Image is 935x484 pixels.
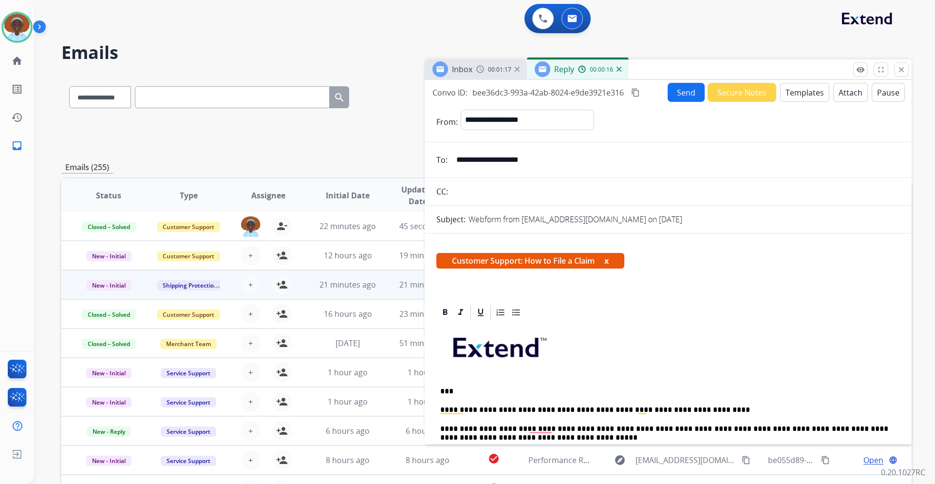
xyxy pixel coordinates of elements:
[488,453,500,465] mat-icon: check_circle
[276,425,288,437] mat-icon: person_add
[276,367,288,378] mat-icon: person_add
[436,186,448,197] p: CC:
[11,55,23,67] mat-icon: home
[768,455,918,465] span: be055d89-aca4-48b6-874a-415ec10a093a
[241,246,261,265] button: +
[863,454,883,466] span: Open
[590,66,613,74] span: 00:00:16
[241,450,261,470] button: +
[248,425,253,437] span: +
[241,333,261,353] button: +
[319,279,376,290] span: 21 minutes ago
[468,213,682,225] p: Webform from [EMAIL_ADDRESS][DOMAIN_NAME] on [DATE]
[554,64,574,75] span: Reply
[488,66,511,74] span: 00:01:17
[241,216,261,237] img: agent-avatar
[86,397,131,407] span: New - Initial
[453,305,468,320] div: Italic
[328,367,368,378] span: 1 hour ago
[160,339,217,349] span: Merchant Team
[334,92,345,103] mat-icon: search
[61,43,912,62] h2: Emails
[276,250,288,261] mat-icon: person_add
[82,339,136,349] span: Closed – Solved
[399,221,456,232] span: 45 seconds ago
[157,310,220,320] span: Customer Support
[86,251,131,261] span: New - Initial
[319,221,376,232] span: 22 minutes ago
[399,338,456,348] span: 51 minutes ago
[399,279,456,290] span: 21 minutes ago
[96,190,121,201] span: Status
[11,112,23,123] mat-icon: history
[328,396,368,407] span: 1 hour ago
[241,363,261,382] button: +
[509,305,524,320] div: Bullet List
[86,456,131,466] span: New - Initial
[86,280,131,290] span: New - Initial
[493,305,508,320] div: Ordered List
[61,161,113,174] p: Emails (255)
[180,190,198,201] span: Type
[241,304,261,324] button: +
[157,222,220,232] span: Customer Support
[872,83,905,102] button: Pause
[396,184,440,207] span: Updated Date
[241,421,261,441] button: +
[87,426,131,437] span: New - Reply
[324,250,372,261] span: 12 hours ago
[631,88,640,97] mat-icon: content_copy
[436,154,448,166] p: To:
[336,338,360,348] span: [DATE]
[326,455,370,465] span: 8 hours ago
[406,455,449,465] span: 8 hours ago
[248,308,253,320] span: +
[780,83,829,102] button: Templates
[86,368,131,378] span: New - Initial
[438,305,452,320] div: Bold
[248,454,253,466] span: +
[452,64,472,75] span: Inbox
[241,392,261,411] button: +
[3,14,31,41] img: avatar
[408,396,448,407] span: 1 hour ago
[877,65,885,74] mat-icon: fullscreen
[821,456,830,465] mat-icon: content_copy
[324,309,372,319] span: 16 hours ago
[432,87,467,98] p: Convo ID:
[326,190,370,201] span: Initial Date
[399,250,456,261] span: 19 minutes ago
[161,456,216,466] span: Service Support
[742,456,750,465] mat-icon: content_copy
[157,280,224,290] span: Shipping Protection
[614,454,626,466] mat-icon: explore
[161,397,216,407] span: Service Support
[436,213,466,225] p: Subject:
[399,309,456,319] span: 23 minutes ago
[161,426,216,437] span: Service Support
[161,368,216,378] span: Service Support
[436,253,624,269] span: Customer Support: How to File a Claim
[604,255,609,267] button: x
[248,337,253,349] span: +
[833,83,868,102] button: Attach
[11,83,23,95] mat-icon: list_alt
[436,116,458,128] p: From:
[248,279,253,290] span: +
[248,250,253,261] span: +
[889,456,898,465] mat-icon: language
[326,426,370,436] span: 6 hours ago
[472,87,624,98] span: bee36dc3-993a-42ab-8024-e9de3921e316
[897,65,906,74] mat-icon: close
[276,337,288,349] mat-icon: person_add
[276,396,288,407] mat-icon: person_add
[708,83,776,102] button: Secure Notes
[881,466,925,478] p: 0.20.1027RC
[276,279,288,290] mat-icon: person_add
[82,222,136,232] span: Closed – Solved
[241,275,261,294] button: +
[82,310,136,320] span: Closed – Solved
[248,396,253,407] span: +
[636,454,736,466] span: [EMAIL_ADDRESS][DOMAIN_NAME]
[668,83,705,102] button: Send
